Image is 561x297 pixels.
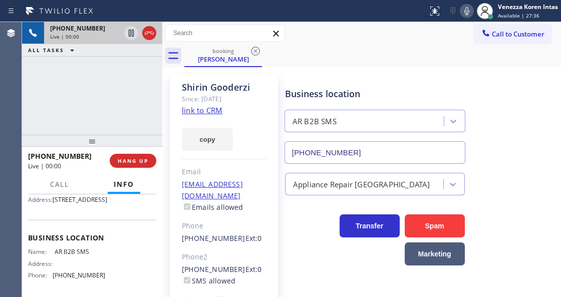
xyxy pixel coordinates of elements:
[492,30,544,39] span: Call to Customer
[142,26,156,40] button: Hang up
[28,196,53,203] span: Address:
[182,166,266,178] div: Email
[405,242,465,265] button: Marketing
[340,214,400,237] button: Transfer
[28,271,53,279] span: Phone:
[22,44,84,56] button: ALL TASKS
[28,260,55,267] span: Address:
[185,45,261,66] div: Shirin Gooderzi
[182,179,243,200] a: [EMAIL_ADDRESS][DOMAIN_NAME]
[53,271,105,279] span: [PHONE_NUMBER]
[182,93,266,105] div: Since: [DATE]
[182,264,245,274] a: [PHONE_NUMBER]
[293,116,337,127] div: AR B2B SMS
[118,157,148,164] span: HANG UP
[182,251,266,263] div: Phone2
[474,25,551,44] button: Call to Customer
[108,175,140,194] button: Info
[28,162,61,170] span: Live | 00:00
[114,180,134,189] span: Info
[182,105,222,115] a: link to CRM
[44,175,75,194] button: Call
[285,141,465,164] input: Phone Number
[53,196,107,203] span: [STREET_ADDRESS]
[28,151,92,161] span: [PHONE_NUMBER]
[28,248,55,255] span: Name:
[166,25,285,41] input: Search
[293,178,430,190] div: Appliance Repair [GEOGRAPHIC_DATA]
[50,33,79,40] span: Live | 00:00
[245,233,262,243] span: Ext: 0
[50,24,105,33] span: [PHONE_NUMBER]
[124,26,138,40] button: Hold Customer
[55,248,105,255] span: AR B2B SMS
[110,154,156,168] button: HANG UP
[184,277,190,283] input: SMS allowed
[285,87,465,101] div: Business location
[182,220,266,232] div: Phone
[28,47,64,54] span: ALL TASKS
[182,233,245,243] a: [PHONE_NUMBER]
[184,203,190,210] input: Emails allowed
[182,82,266,93] div: Shirin Gooderzi
[460,4,474,18] button: Mute
[182,202,243,212] label: Emails allowed
[498,3,558,11] div: Venezza Koren Intas
[50,180,69,189] span: Call
[182,276,235,285] label: SMS allowed
[498,12,539,19] span: Available | 27:36
[405,214,465,237] button: Spam
[185,55,261,64] div: [PERSON_NAME]
[182,128,233,151] button: copy
[185,47,261,55] div: booking
[28,233,156,242] span: Business location
[245,264,262,274] span: Ext: 0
